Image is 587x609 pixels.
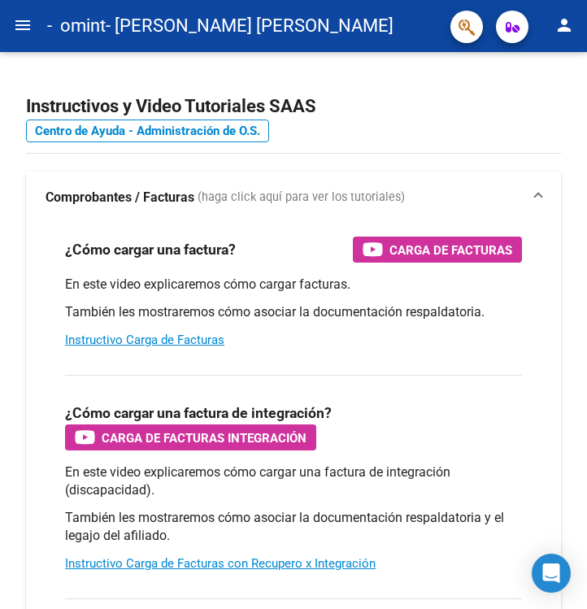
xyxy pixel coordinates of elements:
p: También les mostraremos cómo asociar la documentación respaldatoria. [65,303,522,321]
strong: Comprobantes / Facturas [46,189,194,207]
p: En este video explicaremos cómo cargar facturas. [65,276,522,294]
span: (haga click aquí para ver los tutoriales) [198,189,405,207]
div: Open Intercom Messenger [532,554,571,593]
a: Centro de Ayuda - Administración de O.S. [26,120,269,142]
span: - [PERSON_NAME] [PERSON_NAME] [106,8,394,44]
p: En este video explicaremos cómo cargar una factura de integración (discapacidad). [65,463,522,499]
h3: ¿Cómo cargar una factura? [65,238,236,261]
mat-icon: person [554,15,574,35]
mat-icon: menu [13,15,33,35]
button: Carga de Facturas [353,237,522,263]
h3: ¿Cómo cargar una factura de integración? [65,402,332,424]
span: - omint [47,8,106,44]
mat-expansion-panel-header: Comprobantes / Facturas (haga click aquí para ver los tutoriales) [26,172,561,224]
span: Carga de Facturas [389,240,512,260]
p: También les mostraremos cómo asociar la documentación respaldatoria y el legajo del afiliado. [65,509,522,545]
h2: Instructivos y Video Tutoriales SAAS [26,91,561,122]
button: Carga de Facturas Integración [65,424,316,450]
span: Carga de Facturas Integración [102,428,307,448]
a: Instructivo Carga de Facturas [65,333,224,347]
a: Instructivo Carga de Facturas con Recupero x Integración [65,556,376,571]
